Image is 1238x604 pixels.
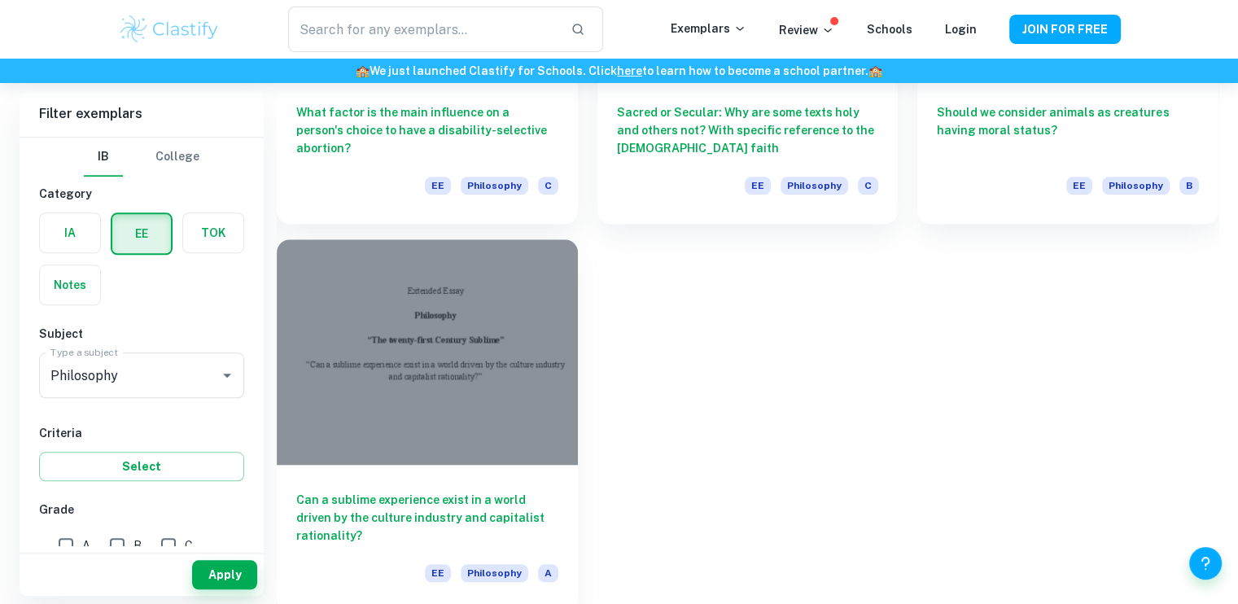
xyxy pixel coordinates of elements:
label: Type a subject [50,345,118,359]
div: Filter type choice [84,138,199,177]
span: EE [745,177,771,195]
h6: Criteria [39,424,244,442]
h6: Grade [39,501,244,519]
span: Philosophy [461,177,528,195]
span: C [185,536,193,554]
span: EE [425,177,451,195]
h6: Sacred or Secular: Why are some texts holy and others not? With specific reference to the [DEMOGR... [617,103,879,157]
p: Review [779,21,834,39]
button: IA [40,213,100,252]
h6: We just launched Clastify for Schools. Click to learn how to become a school partner. [3,62,1235,80]
h6: Filter exemplars [20,91,264,137]
span: Philosophy [781,177,848,195]
button: JOIN FOR FREE [1009,15,1121,44]
button: Notes [40,265,100,304]
h6: Should we consider animals as creatures having moral status? [937,103,1199,157]
span: 🏫 [868,64,882,77]
span: C [858,177,878,195]
h6: What factor is the main influence on a person's choice to have a disability-selective abortion? [296,103,558,157]
input: Search for any exemplars... [288,7,557,52]
button: Open [216,364,238,387]
span: C [538,177,558,195]
span: 🏫 [356,64,370,77]
img: Clastify logo [118,13,221,46]
button: Apply [192,560,257,589]
a: Schools [867,23,912,36]
button: Select [39,452,244,481]
h6: Category [39,185,244,203]
p: Exemplars [671,20,746,37]
button: College [155,138,199,177]
button: TOK [183,213,243,252]
span: B [133,536,142,554]
a: Login [945,23,977,36]
h6: Subject [39,325,244,343]
span: EE [1066,177,1092,195]
button: EE [112,214,171,253]
button: Help and Feedback [1189,547,1222,580]
span: Philosophy [1102,177,1170,195]
span: B [1179,177,1199,195]
h6: Can a sublime experience exist in a world driven by the culture industry and capitalist rationality? [296,491,558,545]
span: A [82,536,90,554]
button: IB [84,138,123,177]
span: A [538,564,558,582]
span: Philosophy [461,564,528,582]
a: here [617,64,642,77]
span: EE [425,564,451,582]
